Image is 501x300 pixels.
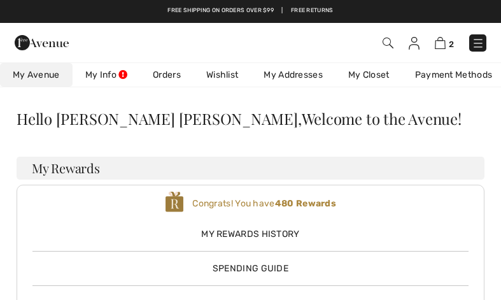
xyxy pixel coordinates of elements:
[13,68,60,82] span: My Avenue
[472,37,484,50] img: Menu
[335,63,402,87] a: My Closet
[291,6,334,15] a: Free Returns
[32,227,469,241] span: My Rewards History
[194,63,251,87] a: Wishlist
[435,37,446,49] img: Shopping Bag
[165,190,184,213] img: loyalty_logo_r.svg
[192,198,336,209] span: Congrats! You have
[383,38,393,48] img: Search
[275,198,336,209] b: 480 Rewards
[213,263,288,274] span: Spending Guide
[73,63,140,87] a: My Info
[15,30,69,55] img: 1ère Avenue
[140,63,194,87] a: Orders
[409,37,420,50] img: My Info
[251,63,335,87] a: My Addresses
[449,39,454,49] span: 2
[435,35,454,50] a: 2
[281,6,283,15] span: |
[17,111,484,126] div: Hello [PERSON_NAME] [PERSON_NAME],
[302,111,462,126] span: Welcome to the Avenue!
[167,6,274,15] a: Free shipping on orders over $99
[17,157,484,180] h3: My Rewards
[15,36,69,48] a: 1ère Avenue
